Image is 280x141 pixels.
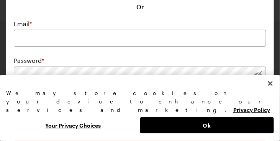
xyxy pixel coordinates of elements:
[233,106,270,113] a: More information about your privacy, opens in a new tab
[140,117,274,133] button: Ok
[14,19,32,28] label: Email
[136,2,144,11] span: Or
[6,89,274,133] div: Privacy
[14,56,44,65] label: Password
[262,75,279,92] button: Close
[6,89,274,114] div: We may store cookies on your device to enhance our services and marketing.
[6,117,140,133] button: Your Privacy Choices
